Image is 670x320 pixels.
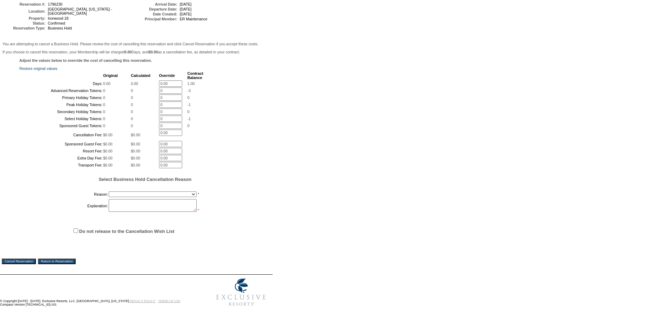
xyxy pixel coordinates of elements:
[135,2,177,6] td: Arrival Date:
[20,87,102,94] td: Advanced Reservation Tokens:
[135,7,177,11] td: Departure Date:
[48,7,112,15] span: [GEOGRAPHIC_DATA], [US_STATE] - [GEOGRAPHIC_DATA]
[103,133,113,137] span: $0.00
[103,124,105,128] span: 0
[103,73,118,78] b: Original
[19,177,271,182] h5: Select Business Hold Cancellation Reason
[103,110,105,114] span: 0
[20,162,102,168] td: Transport Fee:
[48,16,69,20] span: Ironwood 18
[3,7,45,15] td: Location:
[125,50,132,54] b: 0.00
[20,130,102,140] td: Cancellation Fee:
[187,117,191,121] span: -1
[48,26,72,30] span: Business Hold
[131,96,133,100] span: 0
[131,142,140,146] span: $0.00
[2,50,270,54] p: If you choose to cancel this reservation, your Membership will be charged Days, and as a cancella...
[20,94,102,101] td: Primary Holiday Tokens:
[20,155,102,161] td: Extra Day Fee:
[131,110,133,114] span: 0
[131,133,140,137] span: $0.00
[103,103,105,107] span: 0
[180,12,192,16] span: [DATE]
[131,73,151,78] b: Calculated
[3,2,45,6] td: Reservation #:
[148,50,158,54] b: $0.00
[20,109,102,115] td: Secondary Holiday Tokens:
[20,116,102,122] td: Select Holiday Tokens:
[135,17,177,21] td: Principal Member:
[187,81,195,86] span: 1.00
[20,141,102,147] td: Sponsored Guest Fee:
[159,73,175,78] b: Override
[20,199,108,213] td: Explanation:
[131,103,133,107] span: 0
[103,96,105,100] span: 0
[187,110,190,114] span: 0
[187,89,191,93] span: -3
[131,149,140,153] span: $0.00
[3,26,45,30] td: Reservation Type:
[20,80,102,87] td: Days:
[103,89,105,93] span: 0
[131,163,140,167] span: $0.00
[19,66,57,71] a: Restore original values
[180,17,208,21] span: ER Maintenance
[187,96,190,100] span: 0
[103,156,113,160] span: $0.00
[130,299,155,303] a: PRIVACY POLICY
[2,259,36,264] input: Cancel Reservation
[20,190,108,198] td: Reason:
[2,42,270,46] p: You are attempting to cancel a Business Hold. Please review the cost of cancelling this reservati...
[131,89,133,93] span: 0
[48,2,63,6] span: 1796230
[20,102,102,108] td: Peak Holiday Tokens:
[48,21,65,25] span: Confirmed
[131,117,133,121] span: 0
[20,148,102,154] td: Resort Fee:
[20,123,102,129] td: Sponsored Guest Tokens:
[79,229,174,234] label: Do not release to the Cancellation Wish List
[103,142,113,146] span: $0.00
[180,7,192,11] span: [DATE]
[103,81,110,86] span: 0.00
[135,12,177,16] td: Date Created:
[131,124,133,128] span: 0
[103,117,105,121] span: 0
[131,81,138,86] span: 0.00
[3,16,45,20] td: Property:
[187,103,191,107] span: -1
[3,21,45,25] td: Status:
[103,163,113,167] span: $0.00
[103,149,113,153] span: $0.00
[131,156,140,160] span: $0.00
[38,259,76,264] input: Return to Reservation
[180,2,192,6] span: [DATE]
[19,58,152,63] b: Adjust the values below to override the cost of cancelling this reservation.
[187,71,203,80] b: Contract Balance
[210,275,273,310] img: Exclusive Resorts
[158,299,180,303] a: TERMS OF USE
[187,124,190,128] span: 0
